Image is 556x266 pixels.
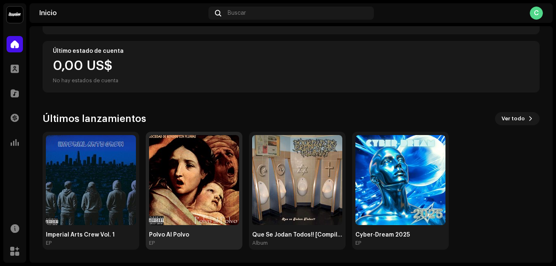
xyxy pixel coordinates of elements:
[149,240,155,246] div: EP
[7,7,23,23] img: 10370c6a-d0e2-4592-b8a2-38f444b0ca44
[46,135,136,225] img: d9959548-41fd-4855-98d3-a4aa040d9d23
[355,240,361,246] div: EP
[355,232,445,238] div: Cyber-Dream 2025
[355,135,445,225] img: 8636805f-3e5b-4a8a-8a5a-2b6c8ff07fcc
[43,41,540,92] re-o-card-value: Último estado de cuenta
[252,135,342,225] img: 153e0c89-60ae-44af-af93-af07c1d12089
[228,10,246,16] span: Buscar
[495,112,540,125] button: Ver todo
[43,112,146,125] h3: Últimos lanzamientos
[252,232,342,238] div: Que Se Jodan Todos!! [Compilación]
[53,48,529,54] div: Último estado de cuenta
[502,110,525,127] span: Ver todo
[39,10,205,16] div: Inicio
[530,7,543,20] div: C
[149,232,239,238] div: Polvo Al Polvo
[46,240,52,246] div: EP
[149,135,239,225] img: 768e9464-3d3e-4030-950e-a66f5dd3beeb
[46,232,136,238] div: Imperial Arts Crew Vol. 1
[53,76,118,86] div: No hay estados de cuenta
[252,240,268,246] div: Album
